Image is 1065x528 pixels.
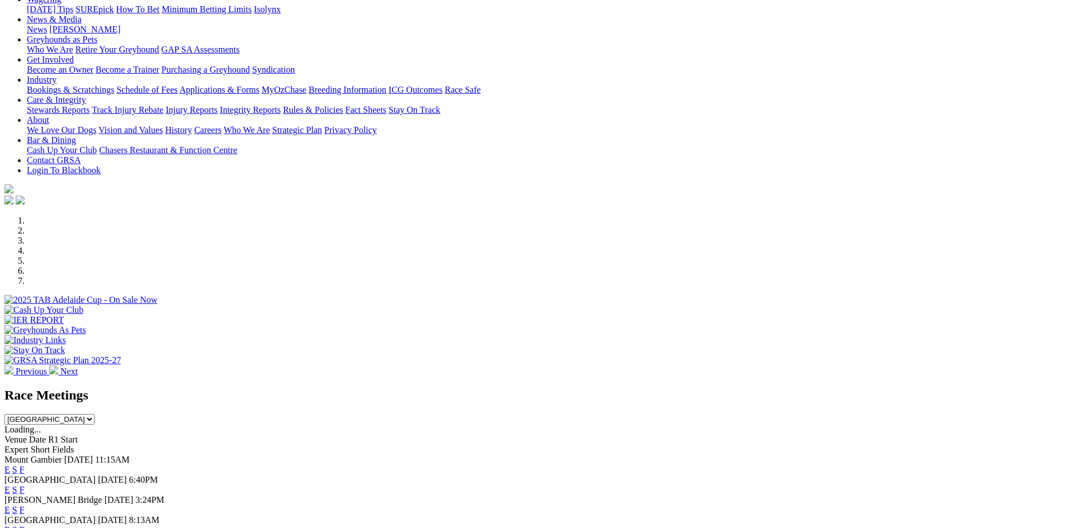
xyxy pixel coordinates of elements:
img: chevron-left-pager-white.svg [4,365,13,374]
img: facebook.svg [4,196,13,204]
a: Contact GRSA [27,155,81,165]
span: 8:13AM [129,515,159,525]
a: Applications & Forms [179,85,259,94]
a: Become an Owner [27,65,93,74]
a: Breeding Information [309,85,386,94]
div: About [27,125,1061,135]
span: R1 Start [48,435,78,444]
div: Wagering [27,4,1061,15]
span: 3:24PM [135,495,164,505]
a: F [20,485,25,494]
a: Become a Trainer [96,65,159,74]
a: SUREpick [75,4,113,14]
a: Stay On Track [389,105,440,115]
a: Who We Are [27,45,73,54]
a: Privacy Policy [324,125,377,135]
div: Industry [27,85,1061,95]
a: Isolynx [254,4,281,14]
a: Vision and Values [98,125,163,135]
a: F [20,505,25,515]
div: Greyhounds as Pets [27,45,1061,55]
span: Mount Gambier [4,455,62,464]
img: Industry Links [4,335,66,345]
a: Purchasing a Greyhound [162,65,250,74]
a: History [165,125,192,135]
a: Syndication [252,65,295,74]
a: Fact Sheets [345,105,386,115]
a: Race Safe [444,85,480,94]
a: Strategic Plan [272,125,322,135]
div: Care & Integrity [27,105,1061,115]
a: Cash Up Your Club [27,145,97,155]
a: S [12,485,17,494]
img: IER REPORT [4,315,64,325]
img: twitter.svg [16,196,25,204]
span: [PERSON_NAME] Bridge [4,495,102,505]
img: Greyhounds As Pets [4,325,86,335]
span: [GEOGRAPHIC_DATA] [4,475,96,484]
a: Bar & Dining [27,135,76,145]
span: [DATE] [64,455,93,464]
img: Stay On Track [4,345,65,355]
a: News & Media [27,15,82,24]
img: GRSA Strategic Plan 2025-27 [4,355,121,365]
span: Short [31,445,50,454]
a: [DATE] Tips [27,4,73,14]
h2: Race Meetings [4,388,1061,403]
div: Get Involved [27,65,1061,75]
a: Stewards Reports [27,105,89,115]
a: Get Involved [27,55,74,64]
div: Bar & Dining [27,145,1061,155]
img: 2025 TAB Adelaide Cup - On Sale Now [4,295,158,305]
span: Previous [16,367,47,376]
a: F [20,465,25,474]
img: chevron-right-pager-white.svg [49,365,58,374]
a: Careers [194,125,221,135]
span: Fields [52,445,74,454]
a: ICG Outcomes [389,85,442,94]
a: E [4,465,10,474]
span: [DATE] [98,515,127,525]
a: Chasers Restaurant & Function Centre [99,145,237,155]
span: [DATE] [98,475,127,484]
img: logo-grsa-white.png [4,184,13,193]
a: News [27,25,47,34]
a: GAP SA Assessments [162,45,240,54]
a: Who We Are [224,125,270,135]
a: E [4,485,10,494]
a: Integrity Reports [220,105,281,115]
span: 6:40PM [129,475,158,484]
span: Loading... [4,425,41,434]
span: [DATE] [105,495,134,505]
a: Bookings & Scratchings [27,85,114,94]
span: Date [29,435,46,444]
a: S [12,465,17,474]
img: Cash Up Your Club [4,305,83,315]
span: Venue [4,435,27,444]
a: Minimum Betting Limits [162,4,252,14]
a: Injury Reports [165,105,217,115]
a: About [27,115,49,125]
a: MyOzChase [262,85,306,94]
span: [GEOGRAPHIC_DATA] [4,515,96,525]
a: Industry [27,75,56,84]
a: S [12,505,17,515]
a: [PERSON_NAME] [49,25,120,34]
a: Previous [4,367,49,376]
a: How To Bet [116,4,160,14]
a: Retire Your Greyhound [75,45,159,54]
a: Care & Integrity [27,95,86,104]
span: Next [60,367,78,376]
a: Login To Blackbook [27,165,101,175]
span: 11:15AM [95,455,130,464]
div: News & Media [27,25,1061,35]
a: Rules & Policies [283,105,343,115]
span: Expert [4,445,29,454]
a: We Love Our Dogs [27,125,96,135]
a: Greyhounds as Pets [27,35,97,44]
a: E [4,505,10,515]
a: Next [49,367,78,376]
a: Schedule of Fees [116,85,177,94]
a: Track Injury Rebate [92,105,163,115]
